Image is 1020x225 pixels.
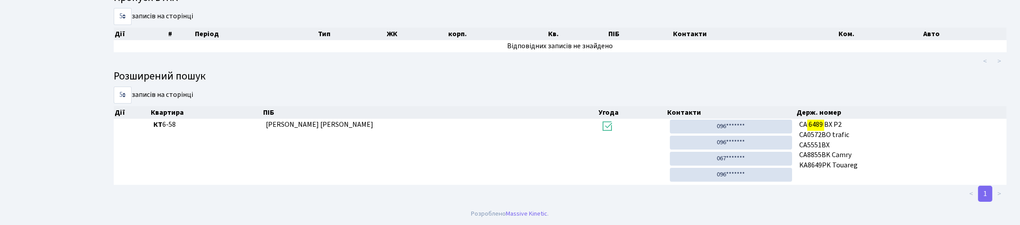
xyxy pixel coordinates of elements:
th: Квартира [150,106,262,119]
th: # [167,28,194,40]
th: Кв. [547,28,607,40]
label: записів на сторінці [114,8,193,25]
mark: 6489 [807,118,824,131]
span: СА ВХ Р2 CA0572BO trafic CA5551BX CA8855BK Camry KA8649PK Touareg [799,120,1003,171]
a: 1 [978,186,992,202]
th: Контакти [672,28,838,40]
th: Авто [923,28,1007,40]
select: записів на сторінці [114,87,132,104]
span: [PERSON_NAME] [PERSON_NAME] [266,120,373,129]
th: ПІБ [262,106,598,119]
th: Контакти [666,106,796,119]
th: Держ. номер [796,106,1007,119]
label: записів на сторінці [114,87,193,104]
td: Відповідних записів не знайдено [114,40,1007,52]
th: корп. [447,28,547,40]
th: ПІБ [607,28,672,40]
th: Період [194,28,317,40]
h4: Розширений пошук [114,70,1007,83]
th: Угода [598,106,666,119]
select: записів на сторінці [114,8,132,25]
div: Розроблено . [471,209,549,219]
th: Ком. [838,28,923,40]
a: Massive Kinetic [506,209,548,218]
b: КТ [153,120,162,129]
th: Дії [114,28,167,40]
th: Дії [114,106,150,119]
span: 6-58 [153,120,259,130]
th: ЖК [386,28,448,40]
th: Тип [317,28,385,40]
